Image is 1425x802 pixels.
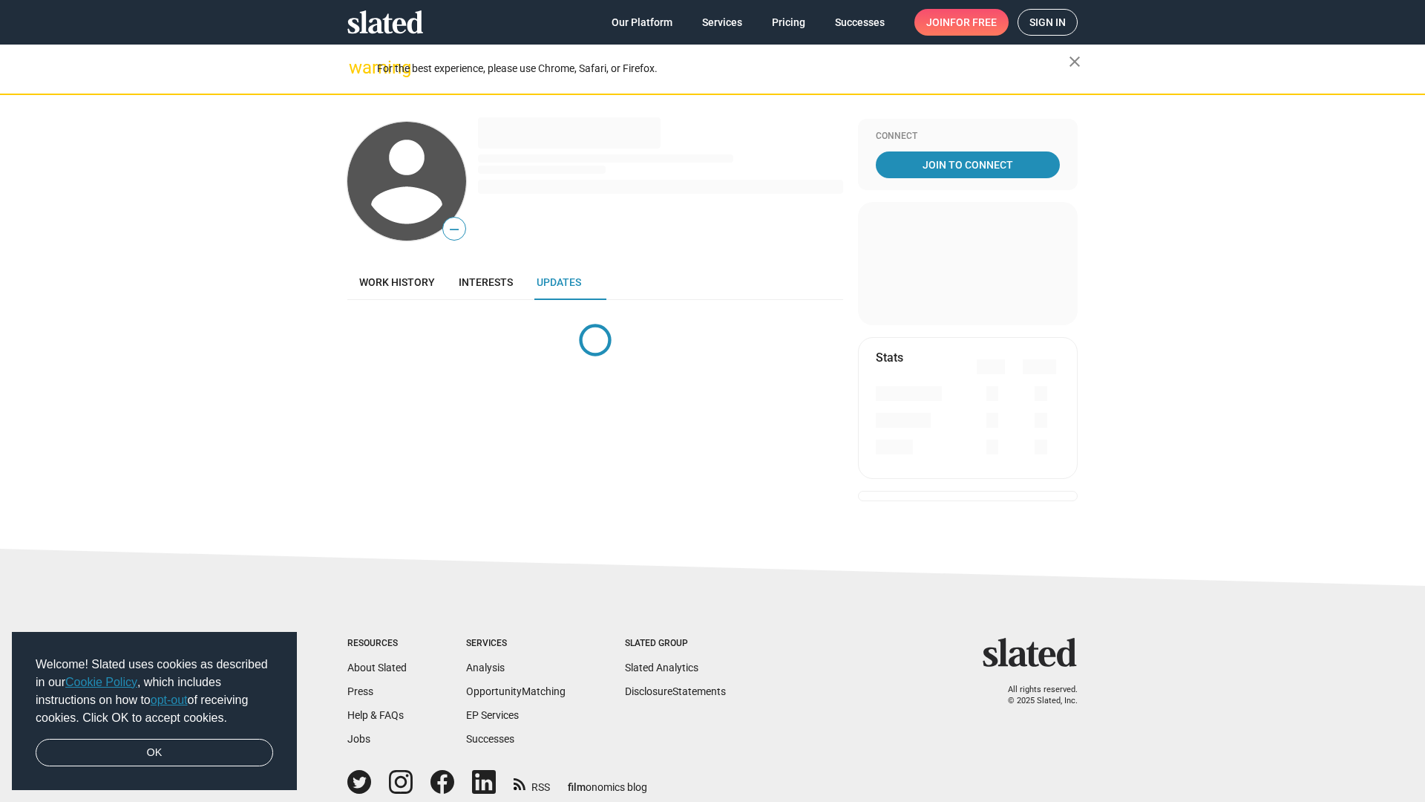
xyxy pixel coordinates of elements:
span: Join To Connect [879,151,1057,178]
span: Successes [835,9,885,36]
span: — [443,220,465,239]
span: Updates [537,276,581,288]
a: Services [690,9,754,36]
a: Slated Analytics [625,662,698,674]
a: Our Platform [600,9,684,36]
span: for free [950,9,997,36]
span: Services [702,9,742,36]
a: OpportunityMatching [466,685,566,697]
a: opt-out [151,694,188,706]
mat-icon: warning [349,59,367,76]
span: Join [926,9,997,36]
div: cookieconsent [12,632,297,791]
a: dismiss cookie message [36,739,273,767]
a: Pricing [760,9,817,36]
a: Sign in [1018,9,1078,36]
a: RSS [514,772,550,795]
a: EP Services [466,709,519,721]
div: Slated Group [625,638,726,650]
span: Pricing [772,9,805,36]
div: Services [466,638,566,650]
a: Analysis [466,662,505,674]
a: Jobs [347,733,370,745]
a: Help & FAQs [347,709,404,721]
mat-card-title: Stats [876,350,903,365]
a: Work history [347,264,447,300]
a: About Slated [347,662,407,674]
a: Joinfor free [914,9,1009,36]
a: DisclosureStatements [625,685,726,697]
a: Cookie Policy [65,676,137,688]
a: Interests [447,264,525,300]
mat-icon: close [1066,53,1084,71]
a: filmonomics blog [568,769,647,795]
div: Resources [347,638,407,650]
a: Press [347,685,373,697]
a: Updates [525,264,593,300]
div: Connect [876,131,1060,143]
div: For the best experience, please use Chrome, Safari, or Firefox. [377,59,1069,79]
a: Successes [466,733,514,745]
a: Join To Connect [876,151,1060,178]
span: Our Platform [612,9,672,36]
span: Work history [359,276,435,288]
span: Sign in [1029,10,1066,35]
a: Successes [823,9,897,36]
p: All rights reserved. © 2025 Slated, Inc. [992,685,1078,706]
span: film [568,781,586,793]
span: Welcome! Slated uses cookies as described in our , which includes instructions on how to of recei... [36,656,273,727]
span: Interests [459,276,513,288]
